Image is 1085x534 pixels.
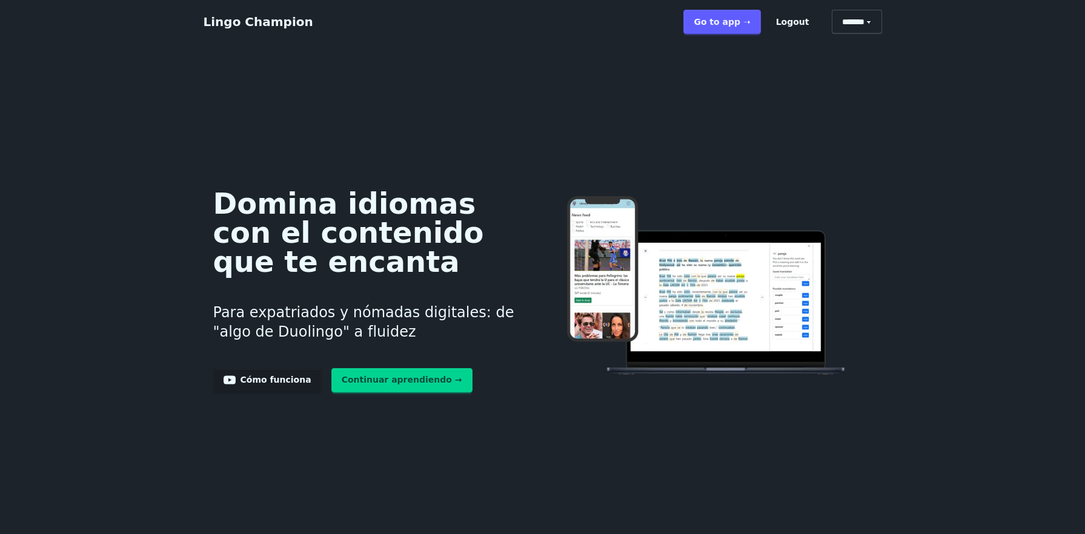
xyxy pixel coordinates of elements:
[331,368,473,392] a: Continuar aprendiendo →
[204,15,313,29] a: Lingo Champion
[213,288,524,356] h3: Para expatriados y nómadas digitales: de "algo de Duolingo" a fluidez
[683,10,760,34] a: Go to app ➝
[543,196,872,377] img: Aprende idiomas en línea
[766,10,820,34] button: Logout
[213,368,322,392] a: Cómo funciona
[213,189,524,276] h1: Domina idiomas con el contenido que te encanta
